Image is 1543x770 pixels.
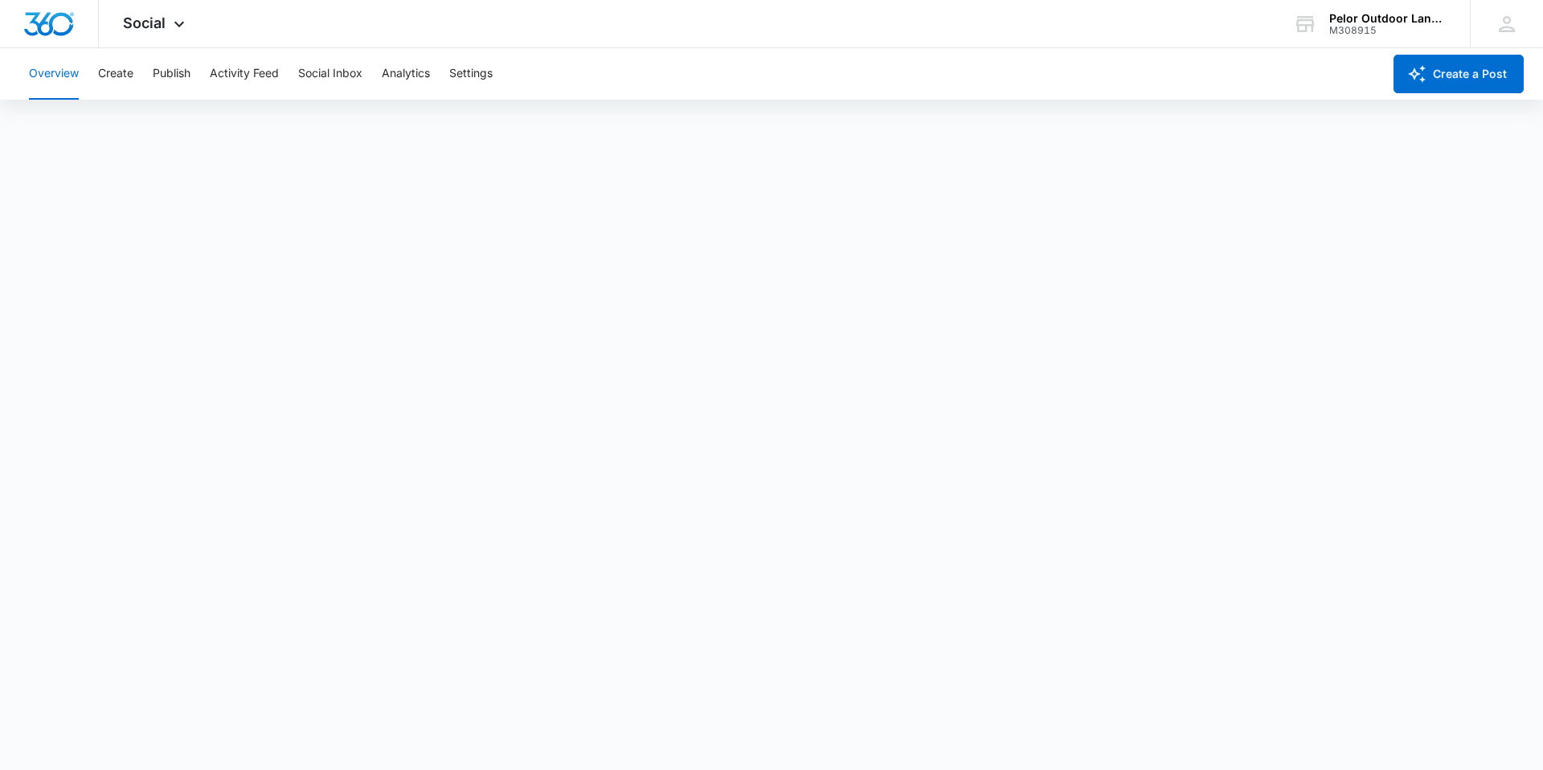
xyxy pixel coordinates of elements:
[123,14,166,31] span: Social
[98,48,133,100] button: Create
[29,48,79,100] button: Overview
[449,48,493,100] button: Settings
[382,48,430,100] button: Analytics
[1329,25,1447,36] div: account id
[298,48,362,100] button: Social Inbox
[1329,12,1447,25] div: account name
[210,48,279,100] button: Activity Feed
[1394,55,1524,93] button: Create a Post
[153,48,190,100] button: Publish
